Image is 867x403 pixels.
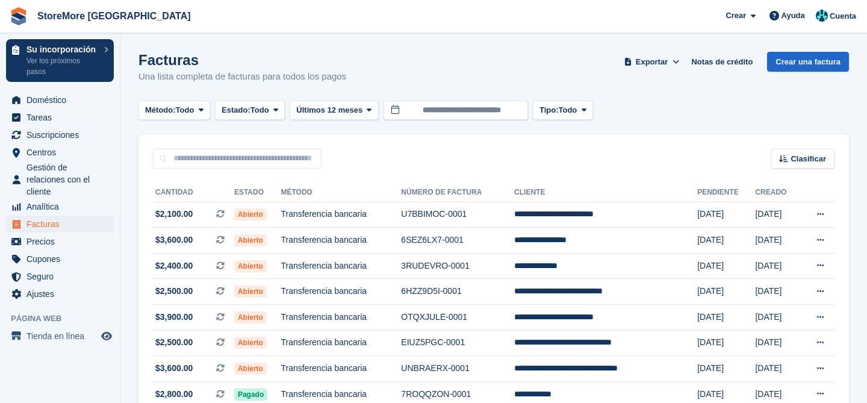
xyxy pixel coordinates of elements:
[726,10,746,22] span: Crear
[234,208,267,220] span: Abierto
[11,313,120,325] span: Página web
[26,92,99,108] span: Doméstico
[234,286,267,298] span: Abierto
[755,183,799,202] th: Creado
[697,279,755,305] td: [DATE]
[281,202,401,228] td: Transferencia bancaria
[155,311,193,323] span: $3,900.00
[215,101,285,120] button: Estado: Todo
[296,104,362,116] span: Últimos 12 meses
[782,10,805,22] span: Ayuda
[767,52,849,72] a: Crear una factura
[6,92,114,108] a: menu
[755,356,799,382] td: [DATE]
[6,127,114,143] a: menu
[26,109,99,126] span: Tareas
[26,216,99,233] span: Facturas
[755,330,799,356] td: [DATE]
[153,183,234,202] th: Cantidad
[6,328,114,345] a: menú
[281,356,401,382] td: Transferencia bancaria
[697,330,755,356] td: [DATE]
[10,7,28,25] img: stora-icon-8386f47178a22dfd0bd8f6a31ec36ba5ce8667c1dd55bd0f319d3a0aa187defe.svg
[281,330,401,356] td: Transferencia bancaria
[755,202,799,228] td: [DATE]
[636,56,668,68] span: Exportar
[401,202,514,228] td: U7BBIMOC-0001
[234,337,267,349] span: Abierto
[26,127,99,143] span: Suscripciones
[697,228,755,254] td: [DATE]
[755,253,799,279] td: [DATE]
[6,39,114,82] a: Su incorporación Ver los próximos pasos
[6,198,114,215] a: menu
[401,356,514,382] td: UNBRAERX-0001
[6,109,114,126] a: menu
[26,45,98,54] p: Su incorporación
[26,55,98,77] p: Ver los próximos pasos
[401,330,514,356] td: EIUZ5PGC-0001
[401,253,514,279] td: 3RUDEVRO-0001
[6,144,114,161] a: menu
[26,198,99,215] span: Analítica
[697,202,755,228] td: [DATE]
[145,104,176,116] span: Método:
[234,260,267,272] span: Abierto
[155,234,193,246] span: $3,600.00
[830,10,856,22] span: Cuenta
[155,285,193,298] span: $2,500.00
[26,161,99,198] span: Gestión de relaciones con el cliente
[33,6,196,26] a: StoreMore [GEOGRAPHIC_DATA]
[697,253,755,279] td: [DATE]
[533,101,593,120] button: Tipo: Todo
[26,251,99,267] span: Cupones
[155,208,193,220] span: $2,100.00
[6,251,114,267] a: menu
[697,356,755,382] td: [DATE]
[155,362,193,375] span: $3,600.00
[234,234,267,246] span: Abierto
[234,183,281,202] th: Estado
[26,144,99,161] span: Centros
[234,363,267,375] span: Abierto
[281,279,401,305] td: Transferencia bancaria
[281,253,401,279] td: Transferencia bancaria
[6,161,114,198] a: menu
[791,153,826,165] span: Clasificar
[155,388,193,401] span: $2,800.00
[6,233,114,250] a: menu
[755,305,799,331] td: [DATE]
[155,260,193,272] span: $2,400.00
[816,10,828,22] img: Maria Vela Padilla
[26,286,99,302] span: Ajustes
[755,279,799,305] td: [DATE]
[622,52,682,72] button: Exportar
[138,52,346,68] h1: Facturas
[234,389,267,401] span: Pagado
[755,228,799,254] td: [DATE]
[176,104,194,116] span: Todo
[138,101,210,120] button: Método: Todo
[401,183,514,202] th: Número de factura
[401,279,514,305] td: 6HZZ9D5I-0001
[234,311,267,323] span: Abierto
[697,183,755,202] th: Pendiente
[138,70,346,84] p: Una lista completa de facturas para todos los pagos
[222,104,250,116] span: Estado:
[558,104,577,116] span: Todo
[686,52,757,72] a: Notas de crédito
[26,268,99,285] span: Seguro
[281,228,401,254] td: Transferencia bancaria
[6,268,114,285] a: menu
[401,305,514,331] td: OTQXJULE-0001
[26,328,99,345] span: Tienda en línea
[26,233,99,250] span: Precios
[514,183,697,202] th: Cliente
[6,216,114,233] a: menu
[281,305,401,331] td: Transferencia bancaria
[99,329,114,343] a: Vista previa de la tienda
[401,228,514,254] td: 6SEZ6LX7-0001
[155,336,193,349] span: $2,500.00
[6,286,114,302] a: menu
[539,104,559,116] span: Tipo:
